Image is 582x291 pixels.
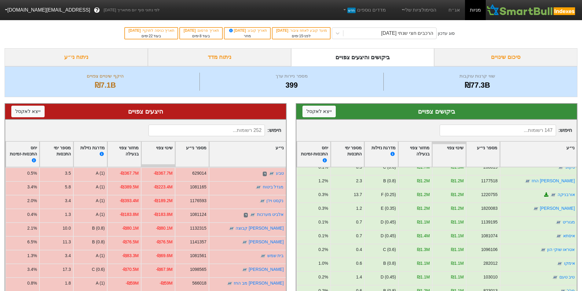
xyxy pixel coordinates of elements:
span: חיפוש : [440,125,572,136]
a: אימקו [564,261,575,266]
div: היקף שינויים צפויים [13,73,198,80]
div: -₪367.7M [154,170,173,176]
div: מדרגת נזילות [76,145,105,164]
div: 1081074 [481,233,497,239]
a: טיב טעם [559,275,575,279]
img: tase link [540,247,546,253]
div: 1.4 [356,274,362,280]
div: ₪1.2M [417,205,430,212]
div: ביקושים צפויים [302,107,571,116]
div: 1132315 [190,225,207,231]
div: ₪1.1M [451,233,463,239]
div: -₪59M [159,280,173,286]
div: 1820083 [481,205,497,212]
div: ₪1.1M [451,260,463,267]
img: tase link [227,281,233,287]
div: 1.3% [27,253,37,259]
img: tase link [556,233,562,239]
div: 1096106 [481,246,497,253]
div: 17.3 [63,266,71,273]
img: tase link [550,192,556,198]
div: -₪59M [126,280,139,286]
div: -₪389.5M [120,184,139,190]
a: מגוריט [562,220,575,224]
div: 3.4 [65,253,71,259]
div: מועד קובע לאחוז ציבור : [276,28,327,33]
div: 2.3 [356,178,362,184]
img: tase link [557,261,563,267]
img: tase link [260,253,266,259]
div: -₪80.1M [122,225,139,231]
button: ייצא לאקסל [11,106,45,117]
div: F (0.25) [381,191,396,198]
div: -₪76.5M [122,239,139,245]
div: ₪1.1M [417,260,430,267]
div: 2.0% [27,198,37,204]
div: ₪1.1M [451,246,463,253]
div: -₪189.2M [154,198,173,204]
div: D (0.45) [380,274,396,280]
div: 288019 [483,164,497,170]
div: ₪1.2M [451,191,463,198]
div: ₪1.2M [451,205,463,212]
div: Toggle SortBy [175,142,209,167]
img: tase link [525,178,531,184]
div: סוג עדכון [438,30,455,37]
div: בעוד ימים [183,33,219,39]
input: 252 רשומות... [148,125,265,136]
div: ₪1.2M [451,178,463,184]
span: [DATE] [184,28,197,33]
a: מגדל ביטוח [263,184,284,189]
div: ₪1.4M [417,233,430,239]
div: -₪393.4M [120,198,139,204]
div: ₪1.3M [451,164,463,170]
div: 11.3 [63,239,71,245]
div: -₪69.6M [156,253,173,259]
div: 0.5 [356,164,362,170]
div: 5.8 [65,184,71,190]
span: ד [244,213,248,218]
div: 0.2% [318,274,328,280]
div: ₪7.1B [13,80,198,91]
a: הסימולציות שלי [398,4,439,16]
div: הרכבים חצי שנתי [DATE] [381,30,434,37]
div: לפני ימים [276,33,327,39]
div: יחס התכסות-זמינות [8,145,37,164]
div: 1.2% [318,178,328,184]
div: -₪183.8M [154,211,173,218]
span: מחר [244,34,251,38]
div: D (0.45) [380,233,396,239]
img: tase link [229,226,235,232]
img: tase link [555,220,562,226]
div: 13.7 [353,191,362,198]
div: בעוד ימים [128,33,174,39]
div: 1220755 [481,191,497,198]
div: A (1) [96,211,105,218]
div: Toggle SortBy [331,142,364,167]
div: B (0.8) [383,178,396,184]
div: -₪183.8M [120,211,139,218]
div: 10.0 [63,225,71,231]
span: ? [95,6,99,14]
div: E (0.35) [381,205,396,212]
span: 8 [199,34,202,38]
img: SmartBull [486,4,577,16]
div: 3.4% [27,184,37,190]
img: tase link [533,206,539,212]
a: בית שמש [267,253,284,258]
div: 629014 [192,170,206,176]
input: 147 רשומות... [440,125,556,136]
a: אטראו שוקי הון [547,247,575,252]
div: 1177518 [481,178,497,184]
a: [PERSON_NAME] החז [532,178,575,183]
img: tase link [255,184,262,191]
div: 1.2 [356,205,362,212]
div: -₪80.1M [156,225,173,231]
div: 0.3% [318,205,328,212]
div: Toggle SortBy [40,142,73,167]
img: tase link [259,198,265,204]
div: 0.4 [356,246,362,253]
div: 0.2% [318,246,328,253]
div: -₪83.3M [122,253,139,259]
div: תאריך כניסה לתוקף : [128,28,174,33]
